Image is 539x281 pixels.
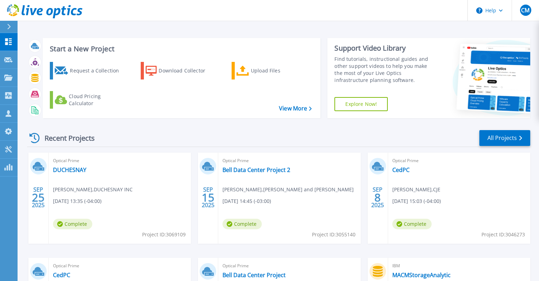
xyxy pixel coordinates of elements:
[53,272,70,279] a: CedPC
[53,262,187,270] span: Optical Prime
[279,105,312,112] a: View More
[222,197,271,205] span: [DATE] 14:45 (-03:00)
[222,186,354,193] span: [PERSON_NAME] , [PERSON_NAME] and [PERSON_NAME]
[222,157,356,165] span: Optical Prime
[53,197,101,205] span: [DATE] 13:35 (-04:00)
[222,166,290,173] a: Bell Data Center Project 2
[334,97,388,111] a: Explore Now!
[32,185,45,210] div: SEP 2025
[392,157,526,165] span: Optical Prime
[141,62,219,79] a: Download Collector
[392,186,440,193] span: [PERSON_NAME] , CJE
[392,272,451,279] a: MACMStorageAnalytic
[27,129,104,147] div: Recent Projects
[371,185,384,210] div: SEP 2025
[392,166,410,173] a: CedPC
[50,45,312,53] h3: Start a New Project
[479,130,530,146] a: All Projects
[392,197,441,205] span: [DATE] 15:03 (-04:00)
[521,7,530,13] span: CM
[222,219,262,229] span: Complete
[374,194,381,200] span: 8
[392,262,526,270] span: IBM
[53,157,187,165] span: Optical Prime
[334,56,436,84] div: Find tutorials, instructional guides and other support videos to help you make the most of your L...
[251,64,307,78] div: Upload Files
[392,219,432,229] span: Complete
[201,185,215,210] div: SEP 2025
[53,186,133,193] span: [PERSON_NAME] , DUCHESNAY INC
[481,231,525,238] span: Project ID: 3046273
[53,166,86,173] a: DUCHESNAY
[222,262,356,270] span: Optical Prime
[53,219,92,229] span: Complete
[232,62,310,79] a: Upload Files
[32,194,45,200] span: 25
[70,64,126,78] div: Request a Collection
[69,93,125,107] div: Cloud Pricing Calculator
[334,44,436,53] div: Support Video Library
[50,91,128,109] a: Cloud Pricing Calculator
[312,231,355,238] span: Project ID: 3055140
[222,272,286,279] a: Bell Data Center Project
[142,231,186,238] span: Project ID: 3069109
[159,64,215,78] div: Download Collector
[50,62,128,79] a: Request a Collection
[202,194,214,200] span: 15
